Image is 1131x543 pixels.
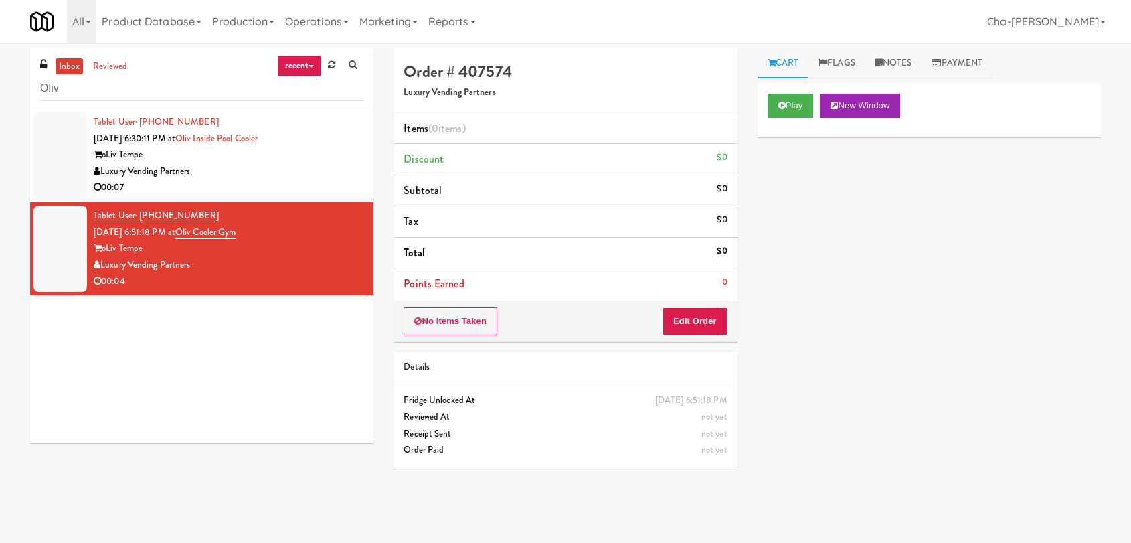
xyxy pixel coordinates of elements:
li: Tablet User· [PHONE_NUMBER][DATE] 6:30:11 PM atOliv Inside Pool CooleroLiv TempeLuxury Vending Pa... [30,108,373,202]
ng-pluralize: items [438,121,462,136]
a: Oliv Inside Pool Cooler [175,132,258,145]
span: not yet [701,410,727,423]
div: Luxury Vending Partners [94,163,363,180]
h5: Luxury Vending Partners [404,88,727,98]
span: Points Earned [404,276,464,291]
button: Edit Order [663,307,727,335]
a: Tablet User· [PHONE_NUMBER] [94,209,219,222]
div: Order Paid [404,442,727,459]
input: Search vision orders [40,76,363,101]
div: Reviewed At [404,409,727,426]
span: (0 ) [428,121,466,136]
span: · [PHONE_NUMBER] [135,115,219,128]
div: 0 [722,274,727,291]
a: reviewed [90,58,131,75]
a: Cart [758,48,809,78]
div: Receipt Sent [404,426,727,443]
a: Oliv Cooler Gym [175,226,236,239]
div: $0 [717,243,727,260]
a: Flags [808,48,865,78]
div: Fridge Unlocked At [404,392,727,409]
a: Tablet User· [PHONE_NUMBER] [94,115,219,128]
span: Total [404,245,425,260]
span: not yet [701,427,727,440]
div: Luxury Vending Partners [94,257,363,274]
span: [DATE] 6:51:18 PM at [94,226,175,238]
div: oLiv Tempe [94,147,363,163]
div: $0 [717,212,727,228]
div: Details [404,359,727,376]
div: $0 [717,149,727,166]
div: 00:07 [94,179,363,196]
button: New Window [820,94,900,118]
a: Payment [922,48,992,78]
button: Play [768,94,814,118]
div: $0 [717,181,727,198]
a: inbox [56,58,83,75]
h4: Order # 407574 [404,63,727,80]
div: [DATE] 6:51:18 PM [655,392,727,409]
div: oLiv Tempe [94,240,363,257]
li: Tablet User· [PHONE_NUMBER][DATE] 6:51:18 PM atOliv Cooler GymoLiv TempeLuxury Vending Partners00:04 [30,202,373,295]
span: Items [404,121,465,136]
button: No Items Taken [404,307,497,335]
span: Subtotal [404,183,442,198]
img: Micromart [30,10,54,33]
span: Discount [404,151,444,167]
div: 00:04 [94,273,363,290]
a: recent [278,55,322,76]
span: not yet [701,443,727,456]
span: · [PHONE_NUMBER] [135,209,219,222]
span: Tax [404,214,418,229]
span: [DATE] 6:30:11 PM at [94,132,175,145]
a: Notes [865,48,922,78]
